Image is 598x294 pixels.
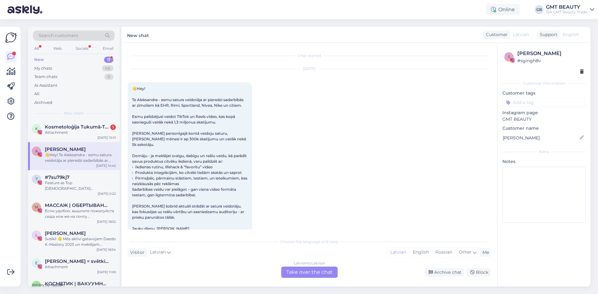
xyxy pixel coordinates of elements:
[508,54,510,59] span: s
[502,116,586,123] p: GMT BEAUTY
[102,44,115,53] div: Email
[97,219,116,224] div: [DATE] 18:52
[480,249,489,256] div: Me
[35,149,38,153] span: A
[294,260,325,266] div: Latvian to Latvian
[45,231,86,236] span: Laura Zvejniece
[537,31,558,38] div: Support
[98,191,116,196] div: [DATE] 0:22
[45,203,110,208] span: МАССАЖ | ОБЕРТЫВАНИЯ | ОБУЧЕНИЯ | TALLINN
[502,98,586,107] input: Add a tag
[104,57,113,63] div: 11
[281,267,338,278] div: Take over the chat
[34,100,52,106] div: Archived
[432,248,455,257] div: Russian
[39,32,78,39] span: Search customers
[35,126,38,131] span: K
[563,31,579,38] span: English
[546,5,594,15] a: GMT BEAUTYSIA GMT Beauty Trade
[517,57,584,64] div: # sgingh8v
[486,4,520,15] div: Online
[409,248,432,257] div: English
[97,135,116,140] div: [DATE] 15:13
[35,205,38,209] span: М
[45,175,69,180] span: #7su79kj7
[34,57,44,63] div: New
[535,5,543,14] div: GB
[36,177,38,181] span: 7
[52,44,63,53] div: Web
[517,50,584,57] div: [PERSON_NAME]
[127,30,149,39] label: New chat
[5,32,17,44] img: Askly Logo
[459,249,472,255] span: Other
[503,134,578,141] input: Add name
[104,74,113,80] div: 0
[74,44,90,53] div: Socials
[128,249,145,256] div: Visitor
[34,82,57,89] div: AI Assistant
[34,65,52,72] div: My chats
[64,110,84,116] span: New chats
[502,81,586,86] div: Customer information
[35,261,38,265] span: E
[128,66,491,72] div: [DATE]
[546,10,587,15] div: SIA GMT Beauty Trade
[502,149,586,155] div: Extra
[45,130,116,135] div: Attachment
[128,53,491,58] div: Chat started
[483,31,508,38] div: Customer
[45,264,116,270] div: Attachment
[45,236,116,247] div: Sveiki! 👋 Mēs aktīvi gatavojam Daedo K-Mastery 2025 un meklējam sadarbības partnerus un atbalstīt...
[546,5,587,10] div: GMT BEAUTY
[513,31,529,38] span: Latvian
[150,249,166,256] span: Latvian
[45,124,110,130] span: Kosmetoloģija Tukumā-Tavs skaistums un labsajūta sākas šeit !
[45,208,116,219] div: Если удобно, вышлите пожалуйста сюда или же на почту [DOMAIN_NAME][EMAIL_ADDRESS][DOMAIN_NAME]
[132,86,248,231] span: 👋Hey! Te Aleksandra - esmu satura veidotāja ar pieredzi sadarbībās ar zīmoliem kā EHR, Rimi, Spor...
[102,65,113,72] div: 46
[36,233,38,237] span: L
[32,283,64,288] span: [PERSON_NAME]
[33,44,40,53] div: All
[502,90,586,96] p: Customer tags
[97,270,116,274] div: [DATE] 11:09
[110,124,116,130] div: 1
[45,180,116,191] div: Feature as Top [DEMOGRAPHIC_DATA] Entrepreneur. Hey, hope you are doing well! We are doing a spec...
[425,268,464,277] div: Archive chat
[502,110,586,116] p: Instagram page
[45,152,116,163] div: 👋Hey! Te Aleksandra - esmu satura veidotāja ar pieredzi sadarbībās ar zīmoliem kā EHR, Rimi, Spor...
[45,259,110,264] span: Eva Šimo = svētki & prakses mieram & līdzsvaram
[502,158,586,165] p: Notes
[502,125,586,132] p: Customer name
[34,74,57,80] div: Team chats
[45,281,110,287] span: КОСМЕТИК | ВАКУУМНЫЙ МАССАЖ | РИГА
[97,247,116,252] div: [DATE] 18:34
[96,163,116,168] div: [DATE] 14:42
[128,239,491,245] div: Choose the language and reply
[387,248,409,257] div: Latvian
[45,147,86,152] span: Aleksandra Šimanovska
[467,268,491,277] div: Block
[34,91,40,97] div: All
